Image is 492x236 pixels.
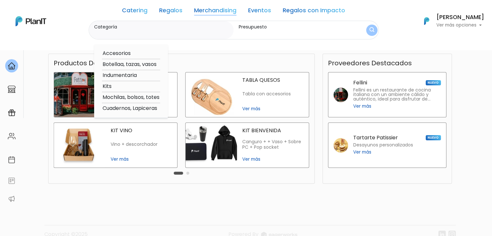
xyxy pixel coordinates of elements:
[102,82,160,91] option: Kits
[328,72,446,117] a: Fellini NUEVO Fellini es un restaurante de cocina italiana con un ambiente cálido y auténtico, id...
[436,23,484,27] p: Ver más opciones
[328,59,412,67] h3: Proveedores Destacados
[174,172,183,175] button: Carousel Page 1 (Current Slide)
[426,135,441,140] span: NUEVO
[111,128,172,133] p: KIT VINO
[242,139,304,150] p: Canguro + + Vaso + Sobre PC + Pop socket
[94,24,231,30] label: Categoría
[172,169,191,177] div: Carousel Pagination
[353,103,371,110] span: Ver más
[8,195,16,203] img: partners-52edf745621dab592f3b2c58e3bca9d71375a7ef29c3b500c9f145b62cc070d4.svg
[8,156,16,164] img: calendar-87d922413cdce8b2cf7b7f5f62616a5cf9e4887200fb71536465627b3292af00.svg
[102,104,160,113] option: Cuadernos, Lapiceras
[16,16,46,26] img: PlanIt Logo
[328,123,446,168] a: Tartarte Patissier NUEVO Desayunos personalizados Ver más
[436,15,484,20] h6: [PERSON_NAME]
[242,78,304,83] p: TABLA QUESOS
[185,72,309,117] a: tabla quesos TABLA QUESOS Tabla con accesorios Ver más
[353,149,371,156] span: Ver más
[54,123,178,168] a: kit vino KIT VINO Vino + descorchador Ver más
[111,156,172,163] span: Ver más
[122,8,148,16] a: Catering
[159,8,182,16] a: Regalos
[54,72,178,117] a: fellini cena FELLINI CENA Cena para dos en Fellini Ver más
[416,13,484,29] button: PlanIt Logo [PERSON_NAME] Ver más opciones
[186,123,237,167] img: kit bienvenida
[194,8,236,16] a: Merchandising
[333,88,348,102] img: fellini
[102,71,160,80] option: Indumentaria
[111,105,172,112] span: Ver más
[111,78,172,83] p: FELLINI CENA
[102,49,160,58] option: Accesorios
[353,143,413,147] p: Desayunos personalizados
[102,93,160,102] option: Mochilas, bolsos, totes
[8,109,16,117] img: campaigns-02234683943229c281be62815700db0a1741e53638e28bf9629b52c665b00959.svg
[102,60,160,69] option: Botellaa, tazas, vasos
[283,8,345,16] a: Regalos con Impacto
[111,142,172,147] p: Vino + descorchador
[242,156,304,163] span: Ver más
[8,177,16,185] img: feedback-78b5a0c8f98aac82b08bfc38622c3050aee476f2c9584af64705fc4e61158814.svg
[426,80,441,85] span: NUEVO
[353,88,441,102] p: Fellini es un restaurante de cocina italiana con un ambiente cálido y auténtico, ideal para disfr...
[242,128,304,133] p: KIT BIENVENIDA
[33,6,93,19] div: ¿Necesitás ayuda?
[54,123,105,167] img: kit vino
[8,132,16,140] img: people-662611757002400ad9ed0e3c099ab2801c6687ba6c219adb57efc949bc21e19d.svg
[420,14,434,28] img: PlanIt Logo
[353,80,367,85] p: Fellini
[186,72,237,117] img: tabla quesos
[8,85,16,93] img: marketplace-4ceaa7011d94191e9ded77b95e3339b90024bf715f7c57f8cf31f2d8c509eaba.svg
[333,138,348,153] img: tartarte patissier
[54,72,105,117] img: fellini cena
[111,91,172,97] p: Cena para dos en Fellini
[54,59,129,67] h3: Productos Destacados
[185,123,309,168] a: kit bienvenida KIT BIENVENIDA Canguro + + Vaso + Sobre PC + Pop socket Ver más
[186,172,189,175] button: Carousel Page 2
[242,91,304,97] p: Tabla con accesorios
[369,27,374,33] img: search_button-432b6d5273f82d61273b3651a40e1bd1b912527efae98b1b7a1b2c0702e16a8d.svg
[8,62,16,70] img: home-e721727adea9d79c4d83392d1f703f7f8bce08238fde08b1acbfd93340b81755.svg
[242,105,304,112] span: Ver más
[353,135,398,140] p: Tartarte Patissier
[239,24,347,30] label: Presupuesto
[248,8,271,16] a: Eventos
